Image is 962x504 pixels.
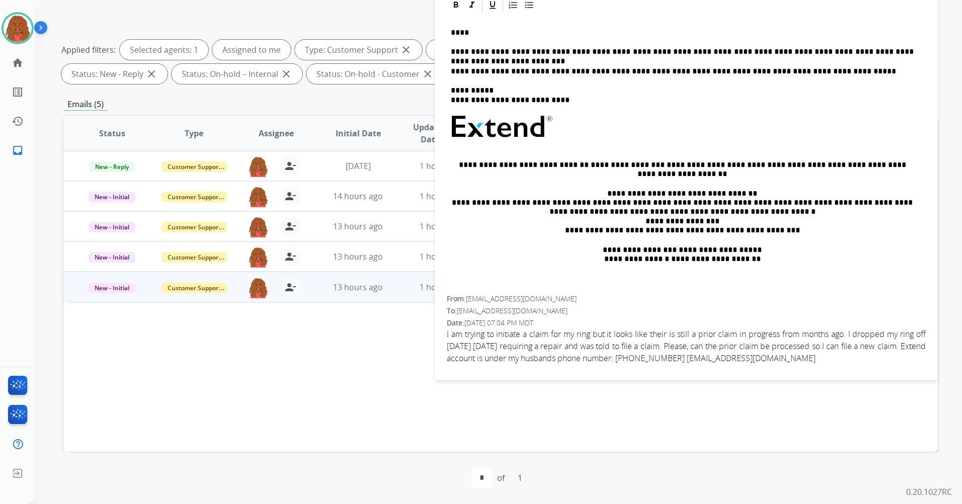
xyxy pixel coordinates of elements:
[185,127,203,139] span: Type
[61,64,168,84] div: Status: New - Reply
[162,222,227,232] span: Customer Support
[466,294,577,303] span: [EMAIL_ADDRESS][DOMAIN_NAME]
[497,472,505,484] div: of
[248,186,268,207] img: agent-avatar
[306,64,444,84] div: Status: On-hold - Customer
[510,468,530,488] div: 1
[464,318,533,327] span: [DATE] 07:04 PM MDT
[447,318,926,328] div: Date:
[63,98,108,111] p: Emails (5)
[248,216,268,237] img: agent-avatar
[408,121,453,145] span: Updated Date
[284,160,296,172] mat-icon: person_remove
[89,222,135,232] span: New - Initial
[89,192,135,202] span: New - Initial
[99,127,125,139] span: Status
[89,283,135,293] span: New - Initial
[12,115,24,127] mat-icon: history
[420,282,461,293] span: 1 hour ago
[447,294,926,304] div: From:
[212,40,291,60] div: Assigned to me
[333,251,383,262] span: 13 hours ago
[162,283,227,293] span: Customer Support
[420,221,461,232] span: 1 hour ago
[284,220,296,232] mat-icon: person_remove
[162,252,227,263] span: Customer Support
[333,282,383,293] span: 13 hours ago
[61,44,116,56] p: Applied filters:
[12,144,24,156] mat-icon: inbox
[284,281,296,293] mat-icon: person_remove
[248,246,268,268] img: agent-avatar
[89,252,135,263] span: New - Initial
[400,44,412,56] mat-icon: close
[447,306,926,316] div: To:
[162,161,227,172] span: Customer Support
[333,191,383,202] span: 14 hours ago
[422,68,434,80] mat-icon: close
[426,40,558,60] div: Type: Shipping Protection
[280,68,292,80] mat-icon: close
[12,57,24,69] mat-icon: home
[259,127,294,139] span: Assignee
[420,160,461,172] span: 1 hour ago
[284,250,296,263] mat-icon: person_remove
[333,221,383,232] span: 13 hours ago
[457,306,568,315] span: [EMAIL_ADDRESS][DOMAIN_NAME]
[284,190,296,202] mat-icon: person_remove
[120,40,208,60] div: Selected agents: 1
[295,40,422,60] div: Type: Customer Support
[336,127,381,139] span: Initial Date
[12,86,24,98] mat-icon: list_alt
[89,161,135,172] span: New - Reply
[906,486,952,498] p: 0.20.1027RC
[4,14,32,42] img: avatar
[248,156,268,177] img: agent-avatar
[145,68,157,80] mat-icon: close
[420,191,461,202] span: 1 hour ago
[420,251,461,262] span: 1 hour ago
[248,277,268,298] img: agent-avatar
[172,64,302,84] div: Status: On-hold – Internal
[447,328,926,364] span: I am trying to initiate a claim for my ring but it looks like their is still a prior claim in pro...
[346,160,371,172] span: [DATE]
[162,192,227,202] span: Customer Support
